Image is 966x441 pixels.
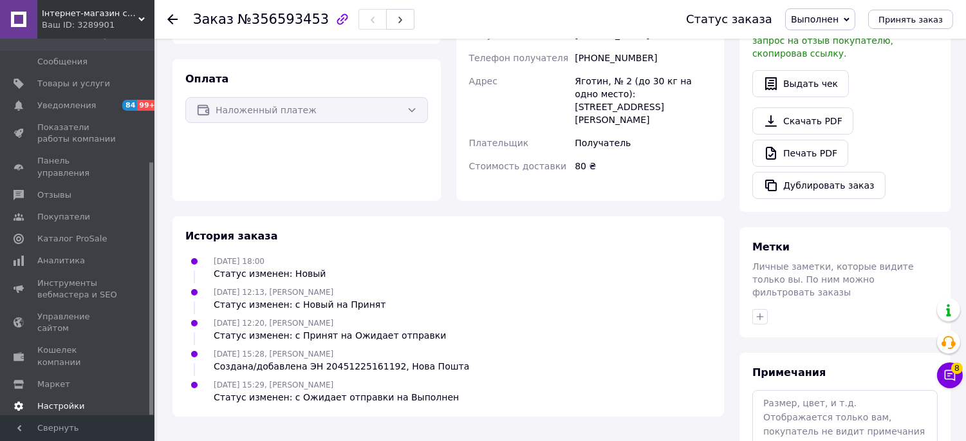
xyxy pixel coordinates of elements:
[42,19,154,31] div: Ваш ID: 3289901
[214,380,333,389] span: [DATE] 15:29, [PERSON_NAME]
[752,140,848,167] a: Печать PDF
[214,350,333,359] span: [DATE] 15:28, [PERSON_NAME]
[951,362,963,374] span: 8
[42,8,138,19] span: Інтернет-магазин спортивного одягу та взуття SportFly
[752,172,886,199] button: Дублировать заказ
[185,73,228,85] span: Оплата
[37,255,85,267] span: Аналитика
[37,344,119,368] span: Кошелек компании
[137,100,158,111] span: 99+
[37,155,119,178] span: Панель управления
[37,233,107,245] span: Каталог ProSale
[572,70,714,131] div: Яготин, № 2 (до 30 кг на одно место): [STREET_ADDRESS][PERSON_NAME]
[752,70,849,97] button: Выдать чек
[469,161,567,171] span: Стоимость доставки
[752,261,914,297] span: Личные заметки, которые видите только вы. По ним можно фильтровать заказы
[214,329,446,342] div: Статус изменен: с Принят на Ожидает отправки
[37,311,119,334] span: Управление сайтом
[214,319,333,328] span: [DATE] 12:20, [PERSON_NAME]
[572,131,714,155] div: Получатель
[752,366,826,379] span: Примечания
[752,23,928,59] span: У вас есть 28 дней, чтобы отправить запрос на отзыв покупателю, скопировав ссылку.
[214,267,326,280] div: Статус изменен: Новый
[37,189,71,201] span: Отзывы
[937,362,963,388] button: Чат с покупателем8
[469,30,525,40] span: Получатель
[237,12,329,27] span: №356593453
[868,10,953,29] button: Принять заказ
[37,56,88,68] span: Сообщения
[469,138,529,148] span: Плательщик
[878,15,943,24] span: Принять заказ
[37,211,90,223] span: Покупатели
[686,13,772,26] div: Статус заказа
[572,46,714,70] div: [PHONE_NUMBER]
[791,14,839,24] span: Выполнен
[214,391,459,404] div: Статус изменен: с Ожидает отправки на Выполнен
[185,230,278,242] span: История заказа
[37,122,119,145] span: Показатели работы компании
[752,108,853,135] a: Скачать PDF
[469,76,497,86] span: Адрес
[37,100,96,111] span: Уведомления
[214,298,385,311] div: Статус изменен: с Новый на Принят
[37,379,70,390] span: Маркет
[214,257,265,266] span: [DATE] 18:00
[469,53,569,63] span: Телефон получателя
[37,78,110,89] span: Товары и услуги
[37,277,119,301] span: Инструменты вебмастера и SEO
[193,12,234,27] span: Заказ
[37,400,84,412] span: Настройки
[122,100,137,111] span: 84
[214,288,333,297] span: [DATE] 12:13, [PERSON_NAME]
[167,13,178,26] div: Вернуться назад
[572,155,714,178] div: 80 ₴
[214,360,469,373] div: Создана/добавлена ЭН 20451225161192, Нова Пошта
[752,241,790,253] span: Метки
